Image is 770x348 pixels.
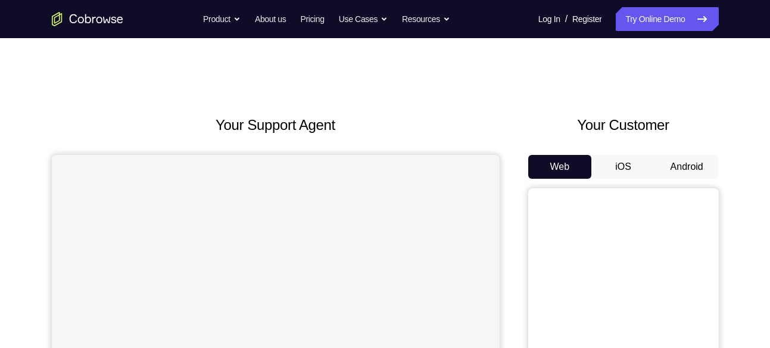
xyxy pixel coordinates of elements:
[203,7,241,31] button: Product
[616,7,718,31] a: Try Online Demo
[565,12,568,26] span: /
[339,7,388,31] button: Use Cases
[591,155,655,179] button: iOS
[528,155,592,179] button: Web
[255,7,286,31] a: About us
[572,7,601,31] a: Register
[538,7,560,31] a: Log In
[402,7,450,31] button: Resources
[655,155,719,179] button: Android
[528,114,719,136] h2: Your Customer
[300,7,324,31] a: Pricing
[52,114,500,136] h2: Your Support Agent
[52,12,123,26] a: Go to the home page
